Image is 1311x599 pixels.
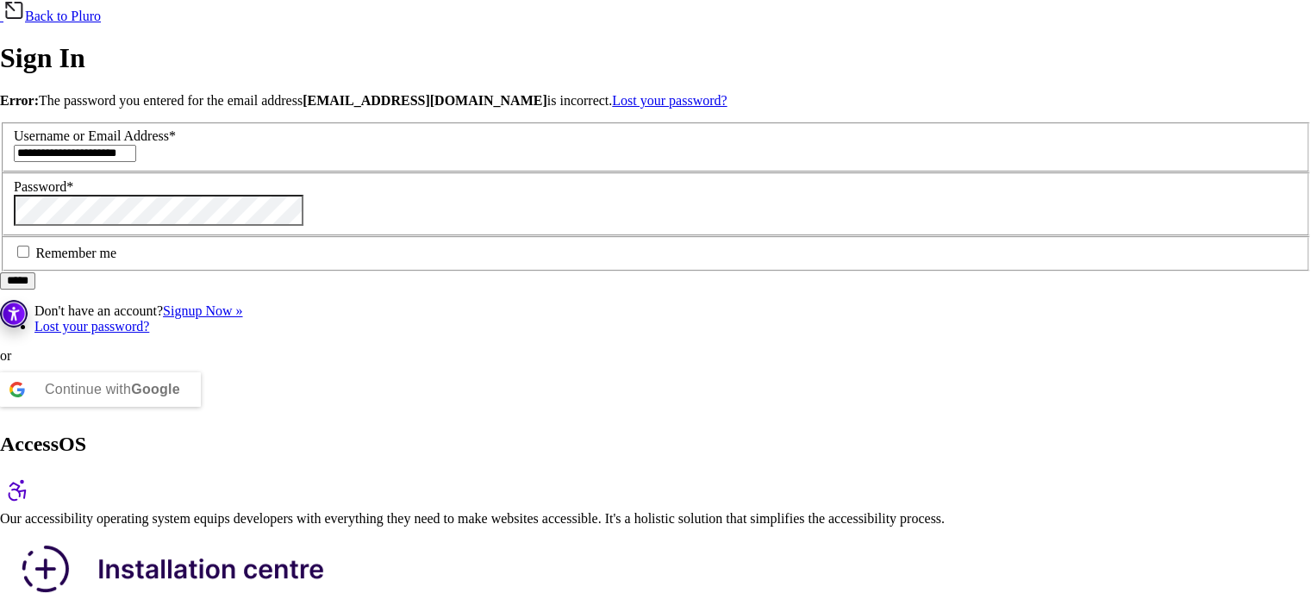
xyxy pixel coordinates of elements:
[34,303,1311,319] li: Don't have an account?
[17,246,29,258] input: Remember me
[612,93,727,108] a: Lost your password?
[45,372,180,407] div: Continue with
[14,179,73,194] label: Password
[14,246,116,260] label: Remember me
[34,319,149,334] a: Lost your password?
[14,128,176,143] label: Username or Email Address
[3,9,101,23] a: Back to Pluro
[303,93,547,108] strong: [EMAIL_ADDRESS][DOMAIN_NAME]
[163,303,242,318] a: Signup Now »
[131,382,180,396] b: Google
